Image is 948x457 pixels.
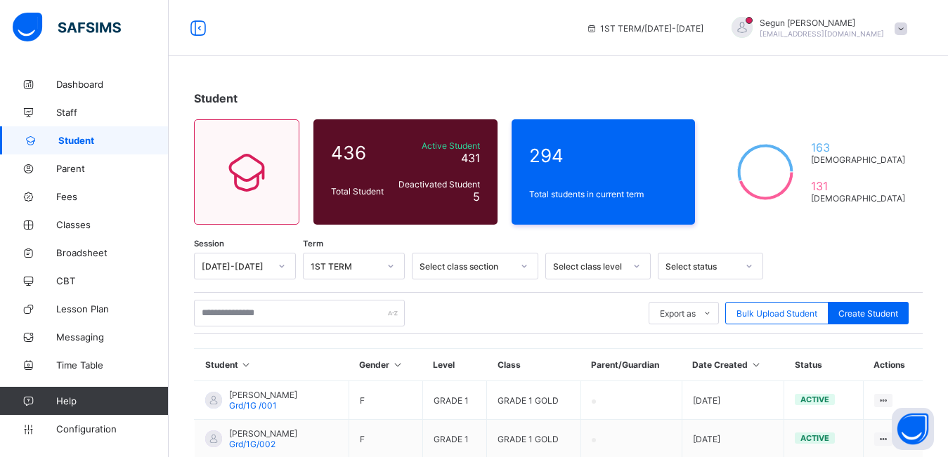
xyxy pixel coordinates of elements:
th: Student [195,349,349,381]
span: [PERSON_NAME] [229,428,297,439]
span: Export as [660,308,696,319]
img: safsims [13,13,121,42]
span: Active Student [396,140,480,151]
div: Total Student [327,183,392,200]
span: [DEMOGRAPHIC_DATA] [811,193,905,204]
span: Student [58,135,169,146]
div: SegunOlugbenga [718,17,914,40]
span: [PERSON_NAME] [229,390,297,400]
span: Lesson Plan [56,303,169,314]
th: Level [422,349,487,381]
span: Dashboard [56,79,169,90]
i: Sort in Ascending Order [240,359,252,370]
th: Class [487,349,581,381]
span: Deactivated Student [396,179,480,190]
td: [DATE] [682,381,784,420]
span: Configuration [56,423,168,435]
div: 1ST TERM [311,261,379,272]
div: Select class level [553,261,625,272]
span: Classes [56,219,169,230]
span: Broadsheet [56,247,169,258]
td: GRADE 1 GOLD [487,381,581,420]
span: Bulk Upload Student [736,308,817,319]
td: GRADE 1 [422,381,487,420]
div: Select status [665,261,737,272]
span: active [800,395,829,404]
span: CBT [56,275,169,286]
span: Help [56,395,168,406]
th: Status [784,349,863,381]
span: Fees [56,191,169,202]
span: Messaging [56,331,169,343]
span: Grd/1G/002 [229,439,275,449]
button: Open asap [892,408,934,450]
th: Date Created [682,349,784,381]
th: Gender [349,349,422,381]
span: [EMAIL_ADDRESS][DOMAIN_NAME] [760,29,884,38]
span: Time Table [56,359,169,371]
span: 431 [461,151,480,165]
span: Segun [PERSON_NAME] [760,18,884,28]
span: Student [194,91,238,105]
i: Sort in Ascending Order [750,359,762,370]
span: Parent [56,163,169,174]
span: 294 [529,145,678,166]
span: Session [194,239,224,249]
td: F [349,381,422,420]
div: Select class section [420,261,512,272]
span: 436 [331,142,389,164]
div: [DATE]-[DATE] [202,261,270,272]
th: Actions [863,349,923,381]
span: Create Student [838,308,898,319]
span: Grd/1G /001 [229,400,277,411]
span: Staff [56,107,169,118]
i: Sort in Ascending Order [391,359,403,370]
span: active [800,433,829,443]
th: Parent/Guardian [580,349,682,381]
span: 163 [811,140,905,154]
span: [DEMOGRAPHIC_DATA] [811,154,905,165]
span: Total students in current term [529,189,678,199]
span: Term [303,239,323,249]
span: 131 [811,179,905,193]
span: 5 [473,190,480,204]
span: session/term information [586,23,703,34]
